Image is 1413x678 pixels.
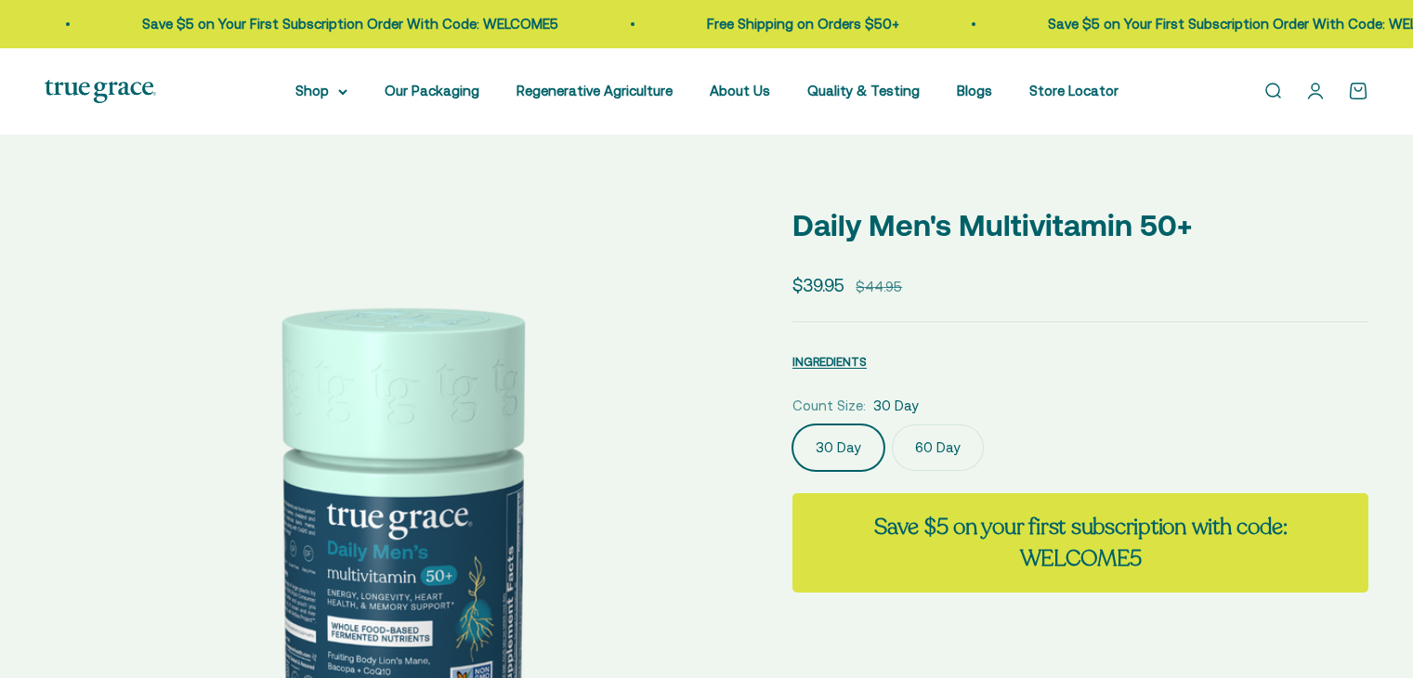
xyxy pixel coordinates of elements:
a: Blogs [957,83,992,98]
p: Daily Men's Multivitamin 50+ [792,202,1368,249]
summary: Shop [295,80,347,102]
a: Regenerative Agriculture [517,83,673,98]
legend: Count Size: [792,395,866,417]
a: About Us [710,83,770,98]
strong: Save $5 on your first subscription with code: WELCOME5 [874,512,1287,574]
sale-price: $39.95 [792,271,844,299]
a: Free Shipping on Orders $50+ [707,16,899,32]
span: 30 Day [873,395,919,417]
span: INGREDIENTS [792,355,867,369]
p: Save $5 on Your First Subscription Order With Code: WELCOME5 [142,13,558,35]
a: Our Packaging [385,83,479,98]
button: INGREDIENTS [792,350,867,372]
compare-at-price: $44.95 [856,276,902,298]
a: Quality & Testing [807,83,920,98]
a: Store Locator [1029,83,1119,98]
